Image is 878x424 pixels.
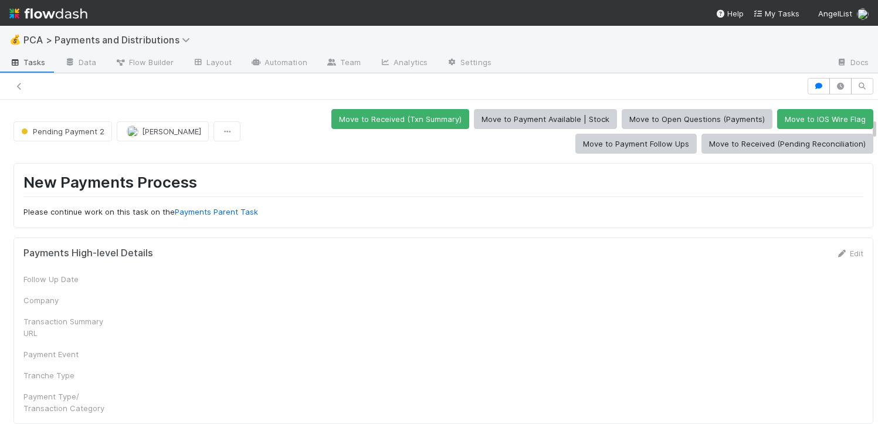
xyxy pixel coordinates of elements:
[622,109,772,129] button: Move to Open Questions (Payments)
[701,134,873,154] button: Move to Received (Pending Reconciliation)
[753,8,799,19] a: My Tasks
[818,9,852,18] span: AngelList
[827,54,878,73] a: Docs
[777,109,873,129] button: Move to IOS Wire Flag
[23,273,111,285] div: Follow Up Date
[106,54,183,73] a: Flow Builder
[23,206,863,218] p: Please continue work on this task on the
[127,125,138,137] img: avatar_705b8750-32ac-4031-bf5f-ad93a4909bc8.png
[23,294,111,306] div: Company
[55,54,106,73] a: Data
[23,34,196,46] span: PCA > Payments and Distributions
[9,56,46,68] span: Tasks
[23,316,111,339] div: Transaction Summary URL
[474,109,617,129] button: Move to Payment Available | Stock
[23,369,111,381] div: Tranche Type
[437,54,501,73] a: Settings
[175,207,258,216] a: Payments Parent Task
[241,54,317,73] a: Automation
[13,121,112,141] button: Pending Payment 2
[753,9,799,18] span: My Tasks
[183,54,241,73] a: Layout
[142,127,201,136] span: [PERSON_NAME]
[23,391,111,414] div: Payment Type/ Transaction Category
[23,348,111,360] div: Payment Event
[857,8,869,20] img: avatar_e7d5656d-bda2-4d83-89d6-b6f9721f96bd.png
[317,54,370,73] a: Team
[9,4,87,23] img: logo-inverted-e16ddd16eac7371096b0.svg
[23,173,863,197] h1: New Payments Process
[117,121,209,141] button: [PERSON_NAME]
[115,56,174,68] span: Flow Builder
[331,109,469,129] button: Move to Received (Txn Summary)
[23,247,153,259] h5: Payments High-level Details
[370,54,437,73] a: Analytics
[716,8,744,19] div: Help
[9,35,21,45] span: 💰
[575,134,697,154] button: Move to Payment Follow Ups
[19,127,104,136] span: Pending Payment 2
[836,249,863,258] a: Edit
